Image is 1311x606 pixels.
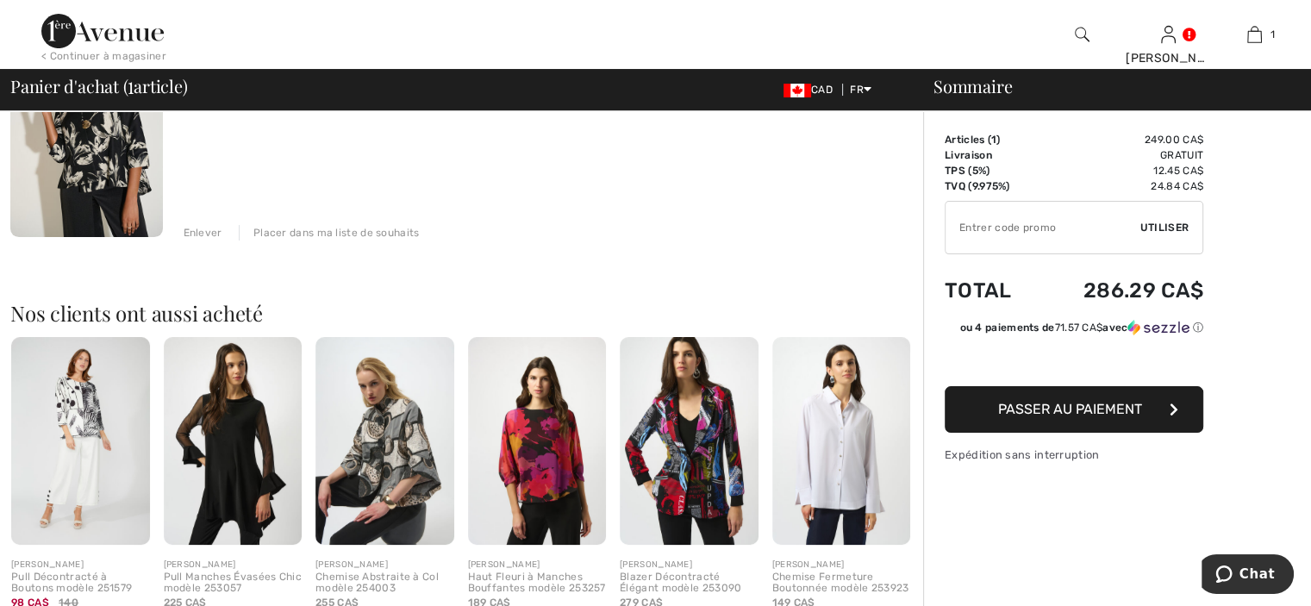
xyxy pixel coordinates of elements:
[164,572,303,596] div: Pull Manches Évasées Chic modèle 253057
[11,337,150,545] img: Pull Décontracté à Boutons modèle 251579
[11,572,150,596] div: Pull Décontracté à Boutons modèle 251579
[1037,132,1203,147] td: 249.00 CA$
[945,163,1037,178] td: TPS (5%)
[468,337,607,545] img: Haut Fleuri à Manches Bouffantes modèle 253257
[620,337,759,545] img: Blazer Décontracté Élégant modèle 253090
[620,572,759,596] div: Blazer Décontracté Élégant modèle 253090
[772,572,911,596] div: Chemise Fermeture Boutonnée modèle 253923
[10,9,163,237] img: Veste trapèze en jacquard imprimé floral Modèle 253719
[1247,24,1262,45] img: Mon panier
[1140,220,1189,235] span: Utiliser
[1037,163,1203,178] td: 12.45 CA$
[1161,24,1176,45] img: Mes infos
[945,178,1037,194] td: TVQ (9.975%)
[468,559,607,572] div: [PERSON_NAME]
[772,337,911,545] img: Chemise Fermeture Boutonnée modèle 253923
[783,84,811,97] img: Canadian Dollar
[1127,320,1189,335] img: Sezzle
[11,559,150,572] div: [PERSON_NAME]
[850,84,871,96] span: FR
[41,48,166,64] div: < Continuer à magasiner
[913,78,1301,95] div: Sommaire
[998,401,1142,417] span: Passer au paiement
[1075,24,1089,45] img: recherche
[128,73,134,96] span: 1
[1037,178,1203,194] td: 24.84 CA$
[959,320,1203,335] div: ou 4 paiements de avec
[945,386,1203,433] button: Passer au paiement
[945,320,1203,341] div: ou 4 paiements de71.57 CA$avecSezzle Cliquez pour en savoir plus sur Sezzle
[945,447,1203,463] div: Expédition sans interruption
[945,261,1037,320] td: Total
[945,341,1203,380] iframe: PayPal-paypal
[946,202,1140,253] input: Code promo
[991,134,996,146] span: 1
[1161,26,1176,42] a: Se connecter
[10,78,188,95] span: Panier d'achat ( article)
[1037,261,1203,320] td: 286.29 CA$
[772,559,911,572] div: [PERSON_NAME]
[1126,49,1210,67] div: [PERSON_NAME]
[1054,322,1102,334] span: 71.57 CA$
[783,84,840,96] span: CAD
[1212,24,1296,45] a: 1
[945,147,1037,163] td: Livraison
[1270,27,1275,42] span: 1
[315,337,454,545] img: Chemise Abstraite à Col modèle 254003
[1202,554,1294,597] iframe: Ouvre un widget dans lequel vous pouvez chatter avec l’un de nos agents
[164,559,303,572] div: [PERSON_NAME]
[468,572,607,596] div: Haut Fleuri à Manches Bouffantes modèle 253257
[41,14,164,48] img: 1ère Avenue
[315,559,454,572] div: [PERSON_NAME]
[164,337,303,545] img: Pull Manches Évasées Chic modèle 253057
[1037,147,1203,163] td: Gratuit
[620,559,759,572] div: [PERSON_NAME]
[315,572,454,596] div: Chemise Abstraite à Col modèle 254003
[10,303,923,323] h2: Nos clients ont aussi acheté
[945,132,1037,147] td: Articles ( )
[239,225,420,241] div: Placer dans ma liste de souhaits
[184,225,222,241] div: Enlever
